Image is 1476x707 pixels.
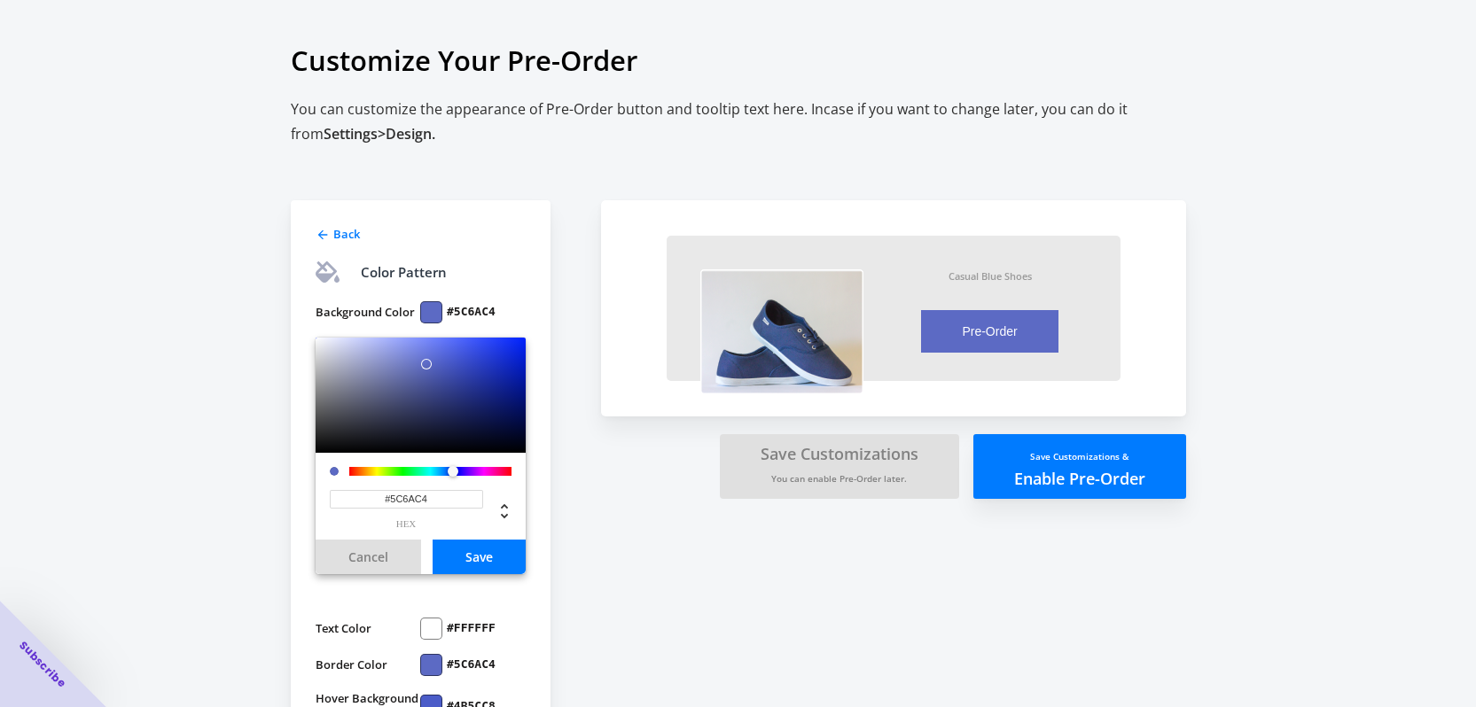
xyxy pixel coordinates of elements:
[720,434,959,499] button: Save CustomizationsYou can enable Pre-Order later.
[291,97,1186,147] h2: You can customize the appearance of Pre-Order button and tooltip text here. Incase if you want to...
[700,269,863,394] img: vzX7clC.png
[949,269,1032,283] div: Casual Blue Shoes
[433,540,526,574] button: Save
[447,304,496,320] label: #5C6AC4
[316,618,421,640] label: Text Color
[316,654,421,676] label: Border Color
[1030,450,1128,462] small: Save Customizations &
[316,301,421,323] label: Background Color
[16,638,69,691] span: Subscribe
[291,24,1186,97] h1: Customize Your Pre-Order
[361,261,447,283] div: Color Pattern
[447,656,496,672] label: #5C6AC4
[333,226,360,242] span: Back
[330,519,483,529] span: hex
[771,472,907,485] small: You can enable Pre-Order later.
[973,434,1186,499] button: Save Customizations &Enable Pre-Order
[447,620,496,636] label: #FFFFFF
[324,124,435,144] span: Settings > Design.
[316,540,421,574] button: Cancel
[921,310,1058,353] button: Pre-Order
